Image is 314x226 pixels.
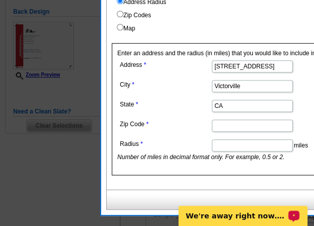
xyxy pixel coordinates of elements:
label: Radius [120,139,211,148]
iframe: LiveChat chat widget [172,194,314,226]
label: Address [120,60,211,69]
input: Zip Codes [117,11,123,17]
input: Map [117,24,123,30]
label: Zip Code [120,120,211,129]
i: Number of miles in decimal format only. For example, 0.5 or 2. [117,154,285,161]
label: State [120,100,211,109]
label: City [120,80,211,89]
